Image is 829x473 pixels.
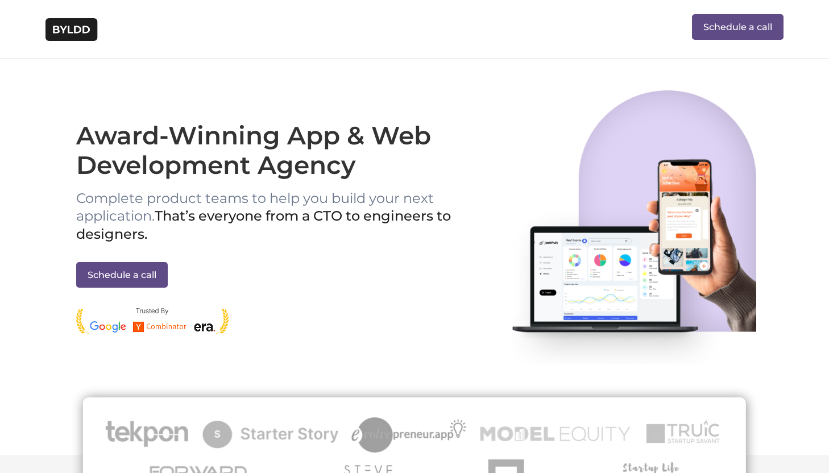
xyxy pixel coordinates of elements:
h3: Complete product teams to help you build your next application. [76,189,490,243]
a: Schedule a call [76,262,168,288]
img: Tekpon [106,421,189,447]
span: That’s everyone from a CTO to engineers to designers. [76,208,451,242]
img: Model Equality [480,427,630,442]
a: Schedule a call [692,14,784,40]
h2: Award-Winning App & Web Development Agency [76,121,490,181]
img: Starter Story [200,420,339,449]
img: Thumb 891 [351,414,469,454]
img: Truic [642,420,724,449]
